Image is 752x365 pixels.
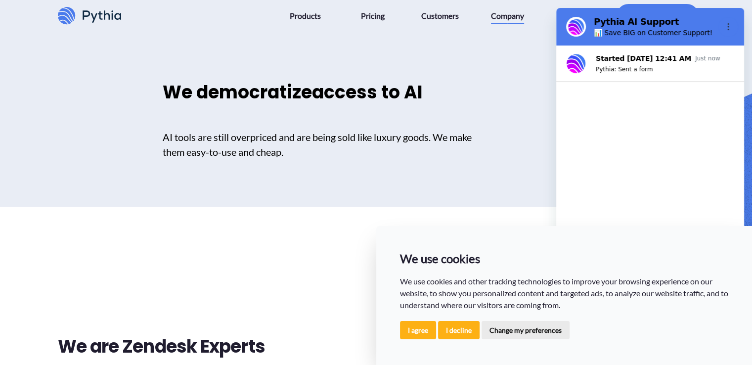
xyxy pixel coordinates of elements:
p: We use cookies [400,250,729,268]
p: We use cookies and other tracking technologies to improve your browsing experience on our website... [400,275,729,311]
h2: We are Zendesk Experts [58,333,367,360]
span: access to AI [312,80,423,105]
iframe: Messaging window [556,8,744,321]
p: AI tools are still overpriced and are being sold like luxury goods. We make them easy-to-use and ... [163,130,480,159]
span: Pricing [361,8,385,24]
span: Customers [421,8,459,24]
span: Products [290,8,321,24]
button: Change my preferences [482,321,570,339]
span: Company [491,8,524,24]
span: We democratize [163,80,312,105]
button: I decline [438,321,480,339]
button: I agree [400,321,436,339]
span: Resources [557,8,592,24]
